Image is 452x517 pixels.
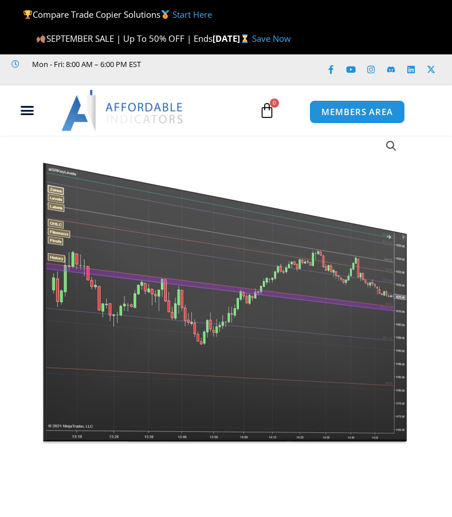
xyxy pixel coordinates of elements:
[5,100,50,121] div: Menu Toggle
[11,71,183,82] iframe: Customer reviews powered by Trustpilot
[23,10,32,19] img: 🏆
[309,100,405,124] a: MEMBERS AREA
[37,34,45,43] img: 🍂
[161,10,170,19] img: 🥇
[242,94,292,127] a: 0
[270,98,279,108] span: 0
[213,33,252,44] strong: [DATE]
[61,90,184,131] img: LogoAI | Affordable Indicators – NinjaTrader
[36,33,212,44] span: SEPTEMBER SALE | Up To 50% OFF | Ends
[172,9,212,20] a: Start Here
[321,108,393,116] span: MEMBERS AREA
[252,33,291,44] a: Save Now
[381,136,402,156] a: View full-screen image gallery
[23,9,212,20] span: Compare Trade Copier Solutions
[241,34,249,43] img: ⌛
[29,57,141,71] span: Mon - Fri: 8:00 AM – 6:00 PM EST
[42,127,410,444] img: Key Levels 1 | Affordable Indicators – NinjaTrader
